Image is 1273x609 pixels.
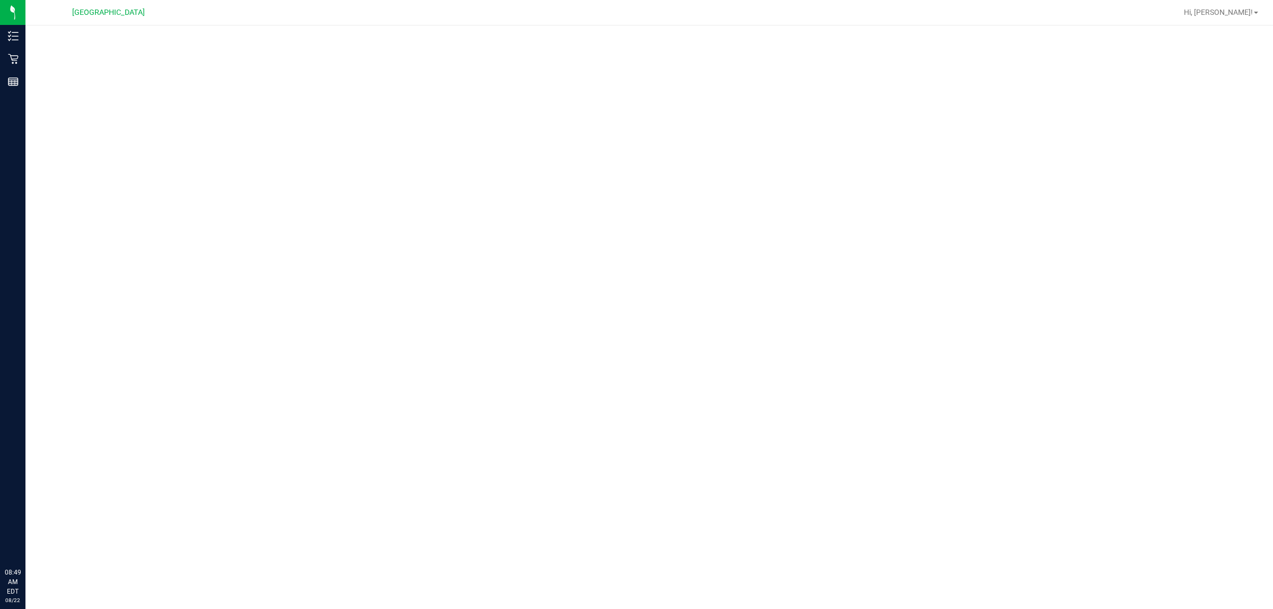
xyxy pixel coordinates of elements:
[8,31,19,41] inline-svg: Inventory
[1184,8,1253,16] span: Hi, [PERSON_NAME]!
[5,596,21,604] p: 08/22
[8,76,19,87] inline-svg: Reports
[5,568,21,596] p: 08:49 AM EDT
[8,54,19,64] inline-svg: Retail
[72,8,145,17] span: [GEOGRAPHIC_DATA]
